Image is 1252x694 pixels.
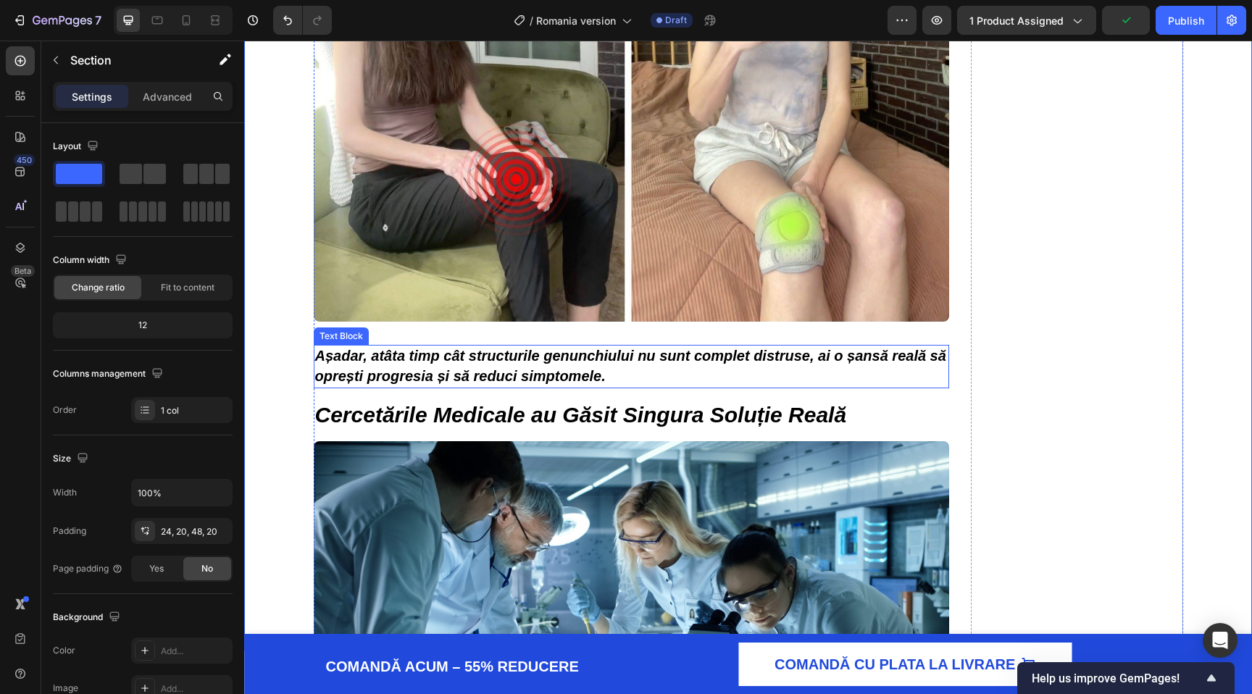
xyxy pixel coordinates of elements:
div: Order [53,404,77,417]
strong: Cercetările Medicale au Găsit Singura Soluție Reală [71,362,603,386]
div: Width [53,486,77,499]
div: Page padding [53,562,123,575]
div: Size [53,449,91,469]
span: Romania version [536,13,616,28]
span: 1 product assigned [969,13,1064,28]
div: Padding [53,524,86,538]
button: Show survey - Help us improve GemPages! [1032,669,1220,687]
div: Column width [53,251,130,270]
div: 450 [14,154,35,166]
div: Rich Text Editor. Editing area: main [70,304,706,348]
div: Text Block [72,289,122,302]
button: 7 [6,6,108,35]
button: 1 product assigned [957,6,1096,35]
input: Auto [132,480,232,506]
span: Fit to content [161,281,214,294]
div: 1 col [161,404,229,417]
div: Background [53,608,123,627]
span: No [201,562,213,575]
button: COMANDĂ CU PLATA LA LIVRARE [494,602,827,645]
div: Open Intercom Messenger [1203,623,1238,658]
div: Publish [1168,13,1204,28]
p: 7 [95,12,101,29]
span: Help us improve GemPages! [1032,672,1203,685]
p: Section [70,51,189,69]
div: Undo/Redo [273,6,332,35]
div: COMANDĂ CU PLATA LA LIVRARE [530,611,771,637]
span: / [530,13,533,28]
iframe: To enrich screen reader interactions, please activate Accessibility in Grammarly extension settings [244,41,1252,694]
div: Columns management [53,364,166,384]
div: 12 [56,315,230,335]
button: Publish [1156,6,1216,35]
div: Layout [53,137,101,156]
span: Yes [149,562,164,575]
div: Color [53,644,75,657]
strong: Așadar, atâta timp cât structurile genunchiului nu sunt complet distruse, ai o șansă reală să opr... [71,307,702,343]
div: Add... [161,645,229,658]
span: Draft [665,14,687,27]
div: 24, 20, 48, 20 [161,525,229,538]
span: Change ratio [72,281,125,294]
p: Settings [72,89,112,104]
p: Advanced [143,89,192,104]
div: Beta [11,265,35,277]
